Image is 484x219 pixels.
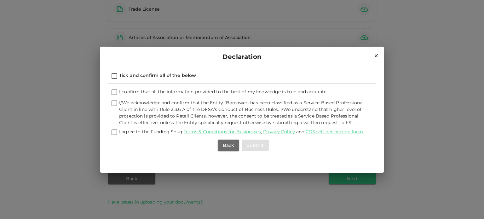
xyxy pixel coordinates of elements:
[119,129,365,135] span: I agree to the Funding Souq , and
[222,52,262,62] span: Declaration
[306,129,364,135] a: CRS self declaration form.
[263,129,295,135] a: Privacy Policy
[184,129,261,135] a: Terms & Conditions for Businesses
[119,72,196,78] span: Tick and confirm all of the below
[119,100,364,125] span: I/We acknowledge and confirm that the Entity (Borrower) has been classified as a Service Based Pr...
[119,89,327,95] span: I confirm that all the information provided to the best of my knowledge is true and accurate.
[218,140,239,151] button: Back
